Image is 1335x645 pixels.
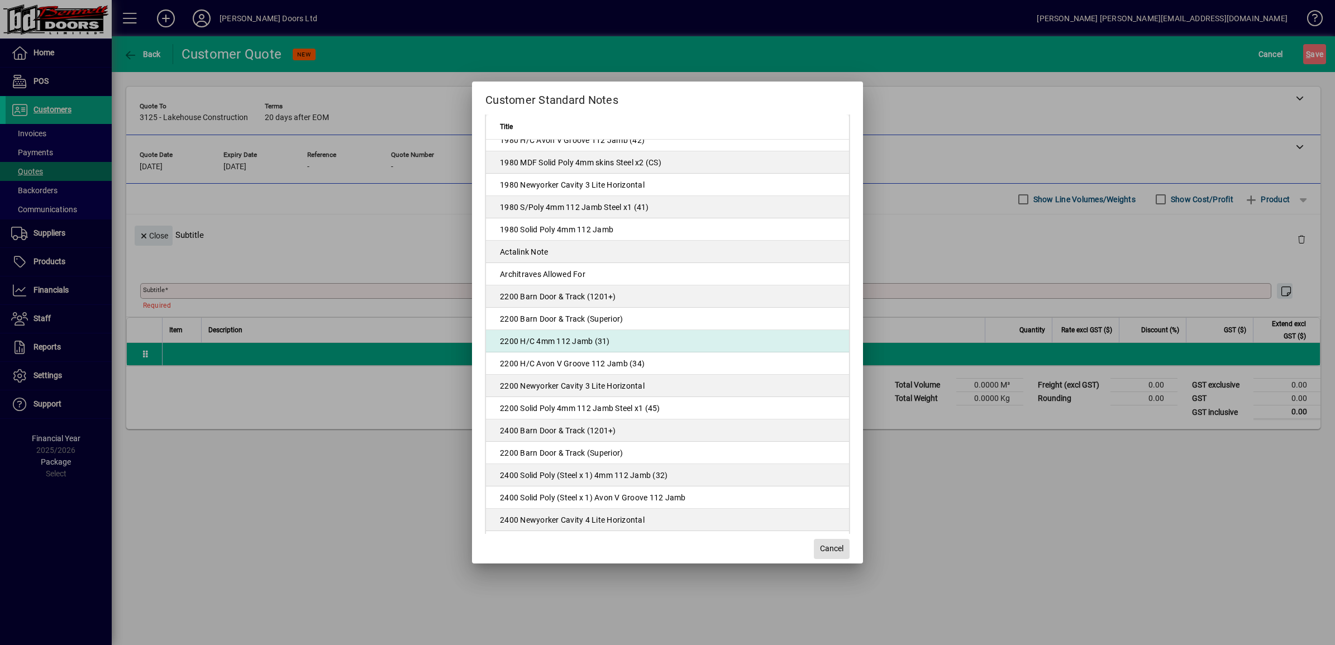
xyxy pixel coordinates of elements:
[486,285,849,308] td: 2200 Barn Door & Track (1201+)
[500,121,513,133] span: Title
[486,375,849,397] td: 2200 Newyorker Cavity 3 Lite Horizontal
[486,330,849,352] td: 2200 H/C 4mm 112 Jamb (31)
[486,196,849,218] td: 1980 S/Poly 4mm 112 Jamb Steel x1 (41)
[486,442,849,464] td: 2200 Barn Door & Track (Superior)
[486,486,849,509] td: 2400 Solid Poly (Steel x 1) Avon V Groove 112 Jamb
[486,151,849,174] td: 1980 MDF Solid Poly 4mm skins Steel x2 (CS)
[486,397,849,419] td: 2200 Solid Poly 4mm 112 Jamb Steel x1 (45)
[486,352,849,375] td: 2200 H/C Avon V Groove 112 Jamb (34)
[486,174,849,196] td: 1980 Newyorker Cavity 3 Lite Horizontal
[486,464,849,486] td: 2400 Solid Poly (Steel x 1) 4mm 112 Jamb (32)
[486,531,849,553] td: 2400 Solid Poly 4mm Negative Detail (37)
[486,218,849,241] td: 1980 Solid Poly 4mm 112 Jamb
[814,539,850,559] button: Cancel
[472,82,863,114] h2: Customer Standard Notes
[486,308,849,330] td: 2200 Barn Door & Track (Superior)
[486,263,849,285] td: Architraves Allowed For
[486,129,849,151] td: 1980 H/C Avon V Groove 112 Jamb (42)
[486,509,849,531] td: 2400 Newyorker Cavity 4 Lite Horizontal
[486,241,849,263] td: Actalink Note
[486,419,849,442] td: 2400 Barn Door & Track (1201+)
[820,543,843,555] span: Cancel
